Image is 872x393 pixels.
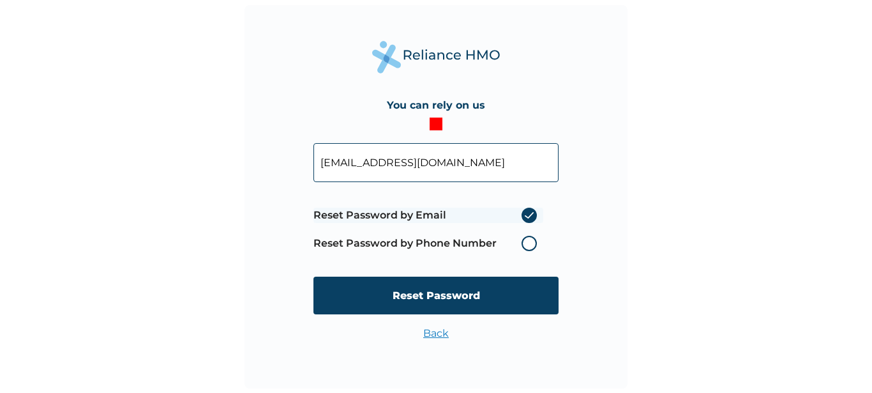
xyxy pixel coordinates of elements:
[313,236,543,251] label: Reset Password by Phone Number
[313,201,543,258] span: Password reset method
[423,327,449,339] a: Back
[387,99,485,111] h4: You can rely on us
[313,143,559,182] input: Your Enrollee ID or Email Address
[313,208,543,223] label: Reset Password by Email
[372,41,500,73] img: Reliance Health's Logo
[313,277,559,314] input: Reset Password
